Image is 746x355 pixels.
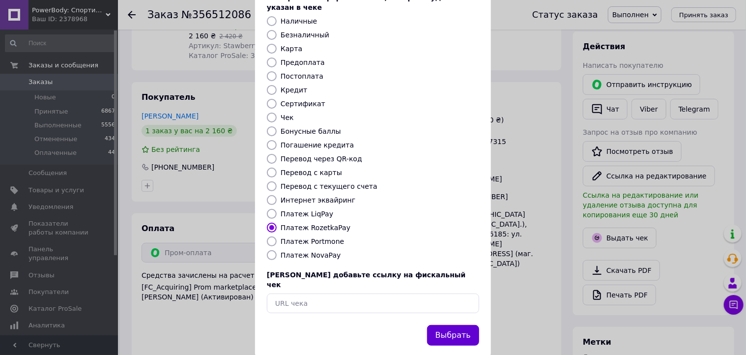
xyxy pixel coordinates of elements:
label: Предоплата [281,59,325,66]
label: Платеж LiqPay [281,210,333,218]
label: Безналичный [281,31,329,39]
input: URL чека [267,294,479,313]
label: Интернет эквайринг [281,196,355,204]
label: Перевод с карты [281,169,342,177]
label: Бонусные баллы [281,127,341,135]
label: Постоплата [281,72,323,80]
label: Платеж RozetkaPay [281,224,350,232]
label: Платеж Portmone [281,237,344,245]
label: Кредит [281,86,307,94]
label: Сертификат [281,100,325,108]
label: Чек [281,114,294,121]
label: Перевод с текущего счета [281,182,377,190]
label: Платеж NovaPay [281,251,341,259]
label: Погашение кредита [281,141,354,149]
label: Перевод через QR-код [281,155,362,163]
span: [PERSON_NAME] добавьте ссылку на фискальный чек [267,271,466,289]
button: Выбрать [427,325,479,346]
label: Карта [281,45,302,53]
label: Наличные [281,17,317,25]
